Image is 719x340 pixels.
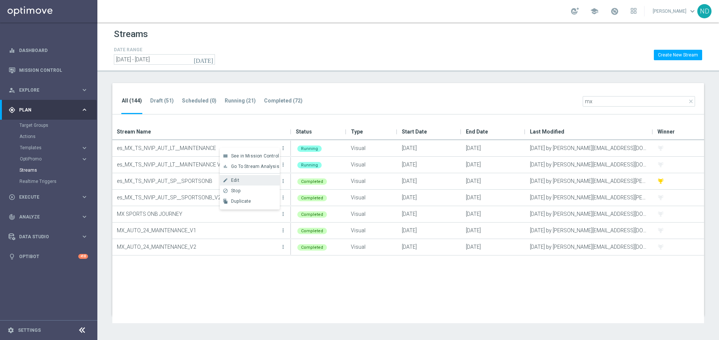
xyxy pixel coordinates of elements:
i: play_circle_outline [9,194,15,200]
div: [DATE] by [PERSON_NAME][EMAIL_ADDRESS][DOMAIN_NAME] [525,140,653,156]
button: more_vert [279,174,287,189]
input: Quick find Stream [583,96,695,107]
i: lightbulb [9,253,15,260]
div: Data Studio [9,233,81,240]
a: Target Groups [19,122,78,128]
tab-header: Completed (72) [264,98,303,104]
i: settings [7,327,14,334]
button: more_vert [279,239,287,254]
div: Optibot [9,246,88,266]
div: [DATE] by [PERSON_NAME][EMAIL_ADDRESS][PERSON_NAME][DOMAIN_NAME] [525,173,653,189]
a: Mission Control [19,60,88,80]
div: ND [697,4,712,18]
div: Visual [346,223,397,239]
i: view_module [223,153,228,159]
span: Analyze [19,215,81,219]
i: more_vert [280,194,286,200]
p: es_MX_TS_NVIP_AUT_LT__MAINTENANCE V2 [117,159,279,170]
div: Execute [9,194,81,200]
button: lightbulb Optibot +10 [8,254,88,260]
p: es_MX_TS_NVIP_AUT_LT__MAINTENANCE [117,143,279,154]
h1: Streams [114,29,148,40]
i: gps_fixed [9,107,15,113]
input: Select date range [114,54,215,65]
button: more_vert [279,157,287,172]
span: Last Modified [530,124,564,139]
div: [DATE] [461,157,525,173]
div: Target Groups [19,120,97,131]
span: Winner [658,124,675,139]
i: keyboard_arrow_right [81,213,88,220]
i: more_vert [280,145,286,151]
i: person_search [9,87,15,94]
div: OptiPromo [19,153,97,165]
div: Completed [297,228,327,234]
i: equalizer [9,47,15,54]
i: more_vert [280,162,286,168]
button: bar_chart Go To Stream Analysis [220,161,280,172]
span: End Date [466,124,488,139]
div: Analyze [9,214,81,220]
div: [DATE] by [PERSON_NAME][EMAIL_ADDRESS][DOMAIN_NAME] [525,239,653,255]
div: [DATE] by [PERSON_NAME][EMAIL_ADDRESS][DOMAIN_NAME] [525,206,653,222]
a: Actions [19,134,78,140]
span: Start Date [402,124,427,139]
span: Data Studio [19,235,81,239]
a: [PERSON_NAME]keyboard_arrow_down [652,6,697,17]
button: Create New Stream [654,50,702,60]
button: OptiPromo keyboard_arrow_right [19,156,88,162]
div: Plan [9,107,81,113]
div: [DATE] by [PERSON_NAME][EMAIL_ADDRESS][DOMAIN_NAME] [525,157,653,173]
div: [DATE] [397,223,461,239]
div: Completed [297,244,327,251]
i: track_changes [9,214,15,220]
button: equalizer Dashboard [8,48,88,53]
a: Realtime Triggers [19,178,78,184]
span: Explore [19,88,81,92]
div: +10 [78,254,88,259]
p: MX_AUTO_24_MAINTENANCE_V1 [117,225,279,236]
span: See in Mission Control [231,153,279,159]
button: file_copy Duplicate [220,196,280,206]
i: file_copy [223,199,228,204]
span: Plan [19,108,81,112]
span: Templates [20,146,73,150]
button: gps_fixed Plan keyboard_arrow_right [8,107,88,113]
button: more_vert [279,206,287,221]
div: Visual [346,157,397,173]
button: more_vert [279,141,287,156]
i: block [223,188,228,193]
button: more_vert [279,190,287,205]
i: keyboard_arrow_right [81,193,88,200]
i: keyboard_arrow_right [81,144,88,151]
div: Completed [297,178,327,185]
div: Visual [346,239,397,255]
i: create [223,178,228,183]
button: Templates keyboard_arrow_right [19,145,88,151]
span: Go To Stream Analysis [231,164,279,169]
button: create Edit [220,175,280,186]
div: track_changes Analyze keyboard_arrow_right [8,214,88,220]
i: close [688,98,694,104]
div: [DATE] [397,140,461,156]
div: Visual [346,173,397,189]
h4: DATE RANGE [114,47,215,52]
div: Mission Control [8,67,88,73]
div: [DATE] [397,173,461,189]
div: [DATE] [461,190,525,206]
div: [DATE] [461,140,525,156]
div: Mission Control [9,60,88,80]
span: Duplicate [231,199,251,204]
div: [DATE] by [PERSON_NAME][EMAIL_ADDRESS][DOMAIN_NAME] [525,223,653,239]
tab-header: Draft (51) [150,98,174,104]
i: keyboard_arrow_right [81,156,88,163]
div: person_search Explore keyboard_arrow_right [8,87,88,93]
div: Data Studio keyboard_arrow_right [8,234,88,240]
div: Visual [346,206,397,222]
span: Status [296,124,312,139]
div: Realtime Triggers [19,176,97,187]
span: school [590,7,598,15]
div: Explore [9,87,81,94]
